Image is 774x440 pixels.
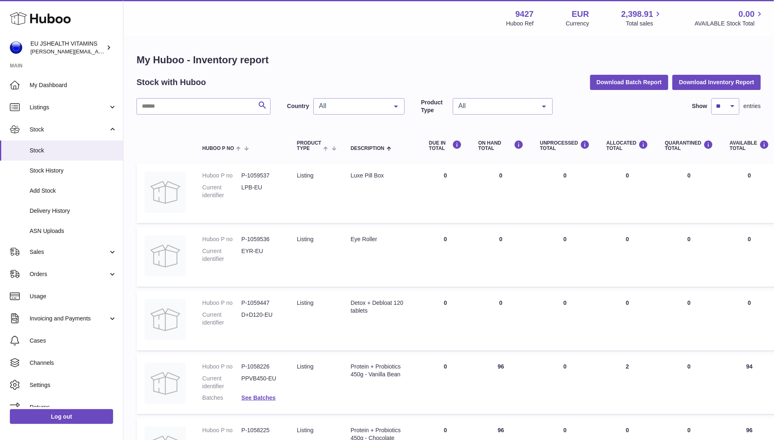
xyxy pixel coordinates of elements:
a: See Batches [241,394,276,401]
td: 2 [598,355,657,415]
span: 0 [688,427,691,433]
span: Stock [30,126,108,134]
div: Detox + Debloat 120 tablets [351,299,412,315]
span: Sales [30,248,108,256]
a: 0.00 AVAILABLE Stock Total [695,9,764,28]
div: Eye Roller [351,235,412,243]
td: 0 [532,164,598,223]
dt: Huboo P no [202,172,241,180]
dd: EYR-EU [241,247,280,263]
dt: Huboo P no [202,363,241,371]
span: entries [744,102,761,110]
span: Cases [30,337,117,345]
dt: Current identifier [202,375,241,390]
dd: D+D120-EU [241,311,280,327]
dd: P-1058225 [241,426,280,434]
div: DUE IN TOTAL [429,140,462,151]
h2: Stock with Huboo [137,77,206,88]
span: My Dashboard [30,81,117,89]
span: Total sales [626,20,663,28]
span: 0.00 [739,9,755,20]
div: Currency [566,20,589,28]
button: Download Inventory Report [672,75,761,90]
span: Delivery History [30,207,117,215]
span: listing [297,236,313,242]
td: 0 [598,291,657,350]
span: 0 [688,172,691,179]
span: AVAILABLE Stock Total [695,20,764,28]
span: listing [297,172,313,179]
td: 0 [421,355,470,415]
span: 2,398.91 [621,9,653,20]
span: Stock History [30,167,117,175]
span: Listings [30,104,108,111]
td: 0 [532,291,598,350]
span: Huboo P no [202,146,234,151]
dt: Huboo P no [202,299,241,307]
span: Channels [30,359,117,367]
a: Log out [10,409,113,424]
a: 2,398.91 Total sales [621,9,663,28]
dd: P-1059537 [241,172,280,180]
span: 0 [688,299,691,306]
img: laura@jessicasepel.com [10,41,22,54]
dt: Huboo P no [202,235,241,243]
td: 0 [532,227,598,287]
div: UNPROCESSED Total [540,140,590,151]
span: ASN Uploads [30,227,117,235]
span: Product Type [297,141,321,151]
div: Protein + Probiotics 450g - Vanilla Bean [351,363,412,378]
img: product image [145,172,186,213]
td: 0 [532,355,598,415]
strong: EUR [572,9,589,20]
label: Product Type [421,99,449,114]
dd: LPB-EU [241,184,280,199]
span: Settings [30,381,117,389]
span: Add Stock [30,187,117,195]
div: ON HAND Total [478,140,524,151]
td: 96 [470,355,532,415]
dt: Current identifier [202,311,241,327]
dd: P-1058226 [241,363,280,371]
div: AVAILABLE Total [730,140,769,151]
div: EU JSHEALTH VITAMINS [30,40,104,55]
span: [PERSON_NAME][EMAIL_ADDRESS][DOMAIN_NAME] [30,48,165,55]
label: Country [287,102,309,110]
dt: Batches [202,394,241,402]
td: 0 [598,227,657,287]
td: 0 [470,164,532,223]
button: Download Batch Report [590,75,669,90]
dt: Current identifier [202,184,241,199]
dd: PPVB450-EU [241,375,280,390]
td: 0 [421,291,470,350]
span: listing [297,427,313,433]
dt: Current identifier [202,247,241,263]
td: 0 [470,291,532,350]
span: listing [297,299,313,306]
dt: Huboo P no [202,426,241,434]
div: ALLOCATED Total [607,140,649,151]
td: 0 [421,164,470,223]
dd: P-1059447 [241,299,280,307]
td: 0 [421,227,470,287]
td: 0 [470,227,532,287]
div: Luxe Pill Box [351,172,412,180]
span: listing [297,363,313,370]
span: Description [351,146,385,151]
span: Orders [30,270,108,278]
h1: My Huboo - Inventory report [137,53,761,67]
span: 0 [688,236,691,242]
span: All [457,102,536,110]
span: Stock [30,147,117,154]
dd: P-1059536 [241,235,280,243]
div: Huboo Ref [506,20,534,28]
span: All [317,102,388,110]
td: 0 [598,164,657,223]
span: Invoicing and Payments [30,315,108,323]
span: 0 [688,363,691,370]
strong: 9427 [515,9,534,20]
span: Usage [30,293,117,300]
img: product image [145,235,186,276]
img: product image [145,363,186,404]
img: product image [145,299,186,340]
